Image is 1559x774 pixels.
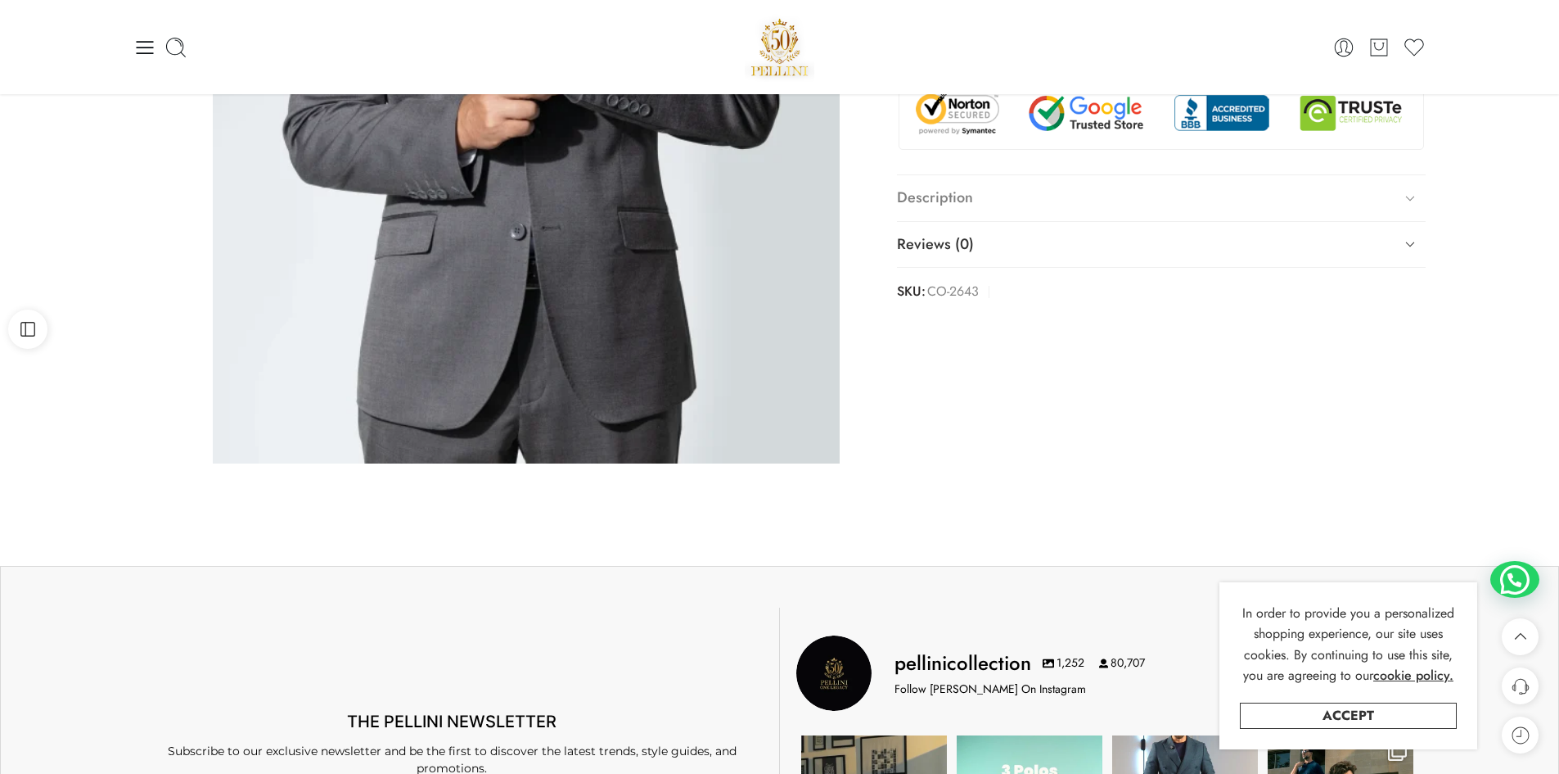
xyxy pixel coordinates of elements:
span: 80,707 [1099,655,1145,672]
span: THE PELLINI NEWSLETTER [347,712,556,731]
a: Cart [1368,36,1390,59]
p: Follow [PERSON_NAME] On Instagram [894,681,1086,698]
a: Reviews (0) [897,222,1426,268]
a: Pellini Collection pellinicollection 1,252 80,707 Follow [PERSON_NAME] On Instagram [796,636,1418,711]
a: Wishlist [1403,36,1426,59]
h3: pellinicollection [894,650,1031,677]
strong: SKU: [897,280,926,304]
span: 1,252 [1043,655,1084,672]
a: cookie policy. [1373,665,1453,686]
span: In order to provide you a personalized shopping experience, our site uses cookies. By continuing ... [1242,604,1454,686]
img: Pellini [745,12,815,82]
a: Pellini - [745,12,815,82]
a: Login / Register [1332,36,1355,59]
img: Trust [912,88,1412,137]
a: Accept [1240,703,1457,729]
a: Description [897,175,1426,221]
span: CO-2643 [927,280,979,304]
